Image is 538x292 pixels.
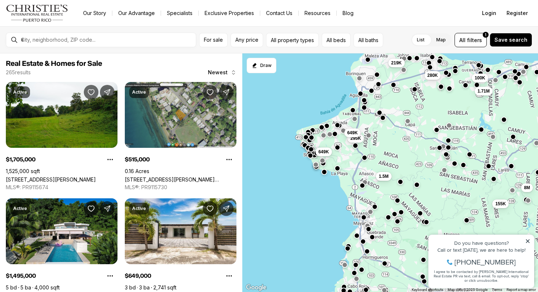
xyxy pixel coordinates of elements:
span: 8M [524,185,530,191]
button: Login [478,6,501,20]
label: Map [430,33,452,46]
span: Register [507,10,528,16]
button: Save Property: KM. 2.2 101 SECTOR PEREA SANCHEZ [203,201,217,216]
button: Share Property [100,85,115,100]
span: 649K [347,130,358,135]
span: For sale [204,37,223,43]
label: List [411,33,430,46]
button: 649K [315,147,332,156]
p: Active [13,89,27,95]
p: 265 results [6,70,31,75]
button: 649K [344,128,360,137]
button: Share Property [219,85,233,100]
a: Resources [299,8,336,18]
a: Our Advantage [112,8,161,18]
button: 295K [347,134,364,143]
a: Our Story [77,8,112,18]
p: Active [132,89,146,95]
span: 1.5M [379,173,389,179]
a: 2962 Calle 10 BO STELLA, RINCON PR, 00677 [125,176,236,183]
span: 1.71M [477,88,489,94]
button: Save Property: 405 HUMATAS [84,201,98,216]
button: 1.5M [376,172,392,181]
div: Do you have questions? [8,16,106,22]
button: Any price [231,33,263,47]
button: Property options [103,269,117,283]
span: 649K [318,149,329,155]
div: Call or text [DATE], we are here to help! [8,23,106,29]
span: Login [482,10,496,16]
a: Blog [337,8,359,18]
span: filters [467,36,482,44]
button: 100K [472,73,488,82]
span: 1 [485,32,486,38]
span: I agree to be contacted by [PERSON_NAME] International Real Estate PR via text, call & email. To ... [9,45,104,59]
span: Real Estate & Homes for Sale [6,60,102,67]
button: Share Property [100,201,115,216]
button: Save search [490,33,532,47]
button: Share Property [219,201,233,216]
span: 100K [475,75,485,81]
span: Save search [494,37,527,43]
button: Property options [103,152,117,167]
button: 155K [492,199,509,208]
button: 8M [521,183,533,192]
span: 295K [350,135,361,141]
span: 280K [427,72,438,78]
span: [PHONE_NUMBER] [30,34,91,42]
button: 1.71M [474,86,492,95]
button: Start drawing [247,58,276,73]
button: For sale [199,33,228,47]
a: 480 CALLE S. TOSADO, QUEBRADILLAS PR, 00678 [6,176,96,183]
img: logo [6,4,68,22]
button: Contact Us [260,8,298,18]
button: All property types [266,33,319,47]
span: Newest [208,70,228,75]
button: Allfilters1 [455,33,487,47]
button: Property options [222,152,236,167]
button: 280K [424,71,441,80]
span: 155K [495,201,506,206]
p: Active [13,206,27,211]
span: 219K [391,60,402,66]
span: Any price [235,37,258,43]
span: All [459,36,466,44]
button: Newest [203,65,241,80]
button: All baths [354,33,383,47]
p: Active [132,206,146,211]
button: 219K [388,59,405,67]
a: Specialists [161,8,198,18]
button: All beds [322,33,351,47]
button: Property options [222,269,236,283]
button: Save Property: 480 CALLE S. TOSADO [84,85,98,100]
button: Save Property: 2962 Calle 10 BO STELLA [203,85,217,100]
button: Register [502,6,532,20]
a: Exclusive Properties [199,8,260,18]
